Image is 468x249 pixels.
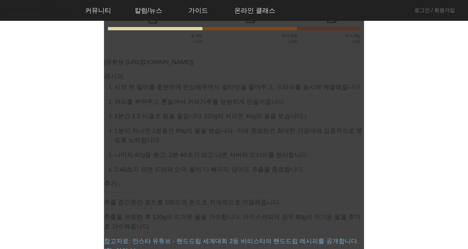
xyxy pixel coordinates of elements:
p: 푸어 40g [297,33,360,39]
a: 홈 [2,195,43,211]
span: 홈 [20,205,24,210]
a: 칼럼/뉴스 [129,2,168,19]
h3: 추가 : [104,179,364,187]
p: 추출을 완료한 후 120g의 뜨거운 물을 가수합니다. 아이스커피의 경우 80g의 차가운 물을 추가로 가수해줍니다. [104,213,364,231]
span: 설정 [100,205,108,210]
p: 1분이 지나면 1분동안 80g의 물을 붓습니다. 이때 중요한건 최대한 가운데에 집중적으로 붓도록 노력합니다. [114,126,364,145]
a: 온라인 클래스 [229,2,280,19]
span: 대화 [59,205,67,210]
p: ~1:00 [108,39,202,45]
p: ~2:40 [297,39,360,45]
p: 푸어 80g [202,33,297,39]
p: 나머지 40g을 붓고, 2분 40초가 되고 나면 서버와 드리퍼를 분리합니다. [114,150,364,160]
a: 커뮤니티 [80,2,116,19]
p: 커피를 부어주고 흔들어서 커피가루를 평평하게 만들어줍니다. [114,97,364,107]
p: 시작 전 필터를 충분하게 린싱해주면서 필터맛을 줄여주고, 드리퍼를 동시에 예열해줍니다. [114,83,364,92]
img: logo [5,5,73,16]
p: 2:40초가 되면 드리퍼 안의 물이 다 빠지지 않아도 추출을 종료합니다. [114,165,364,174]
h3: 레시피 [104,72,364,80]
p: 1분간 1:2 비율로 뜸을 들입니다. (20g의 커피면 40g의 물을 붓습니다.) [114,112,364,121]
a: 설정 [84,195,125,211]
a: 대화 [43,195,84,211]
a: 로그인 / 회원가입 [414,7,455,14]
p: [유튜브 [URL][DOMAIN_NAME]] [104,58,364,67]
p: 추출 중간중간 포트를 100도의 온도로 지속적으로 가열해줍니다. [104,198,364,207]
p: ~2:00 [202,39,297,45]
a: 가이드 [183,2,213,19]
p: 뜸 40g [108,33,202,39]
